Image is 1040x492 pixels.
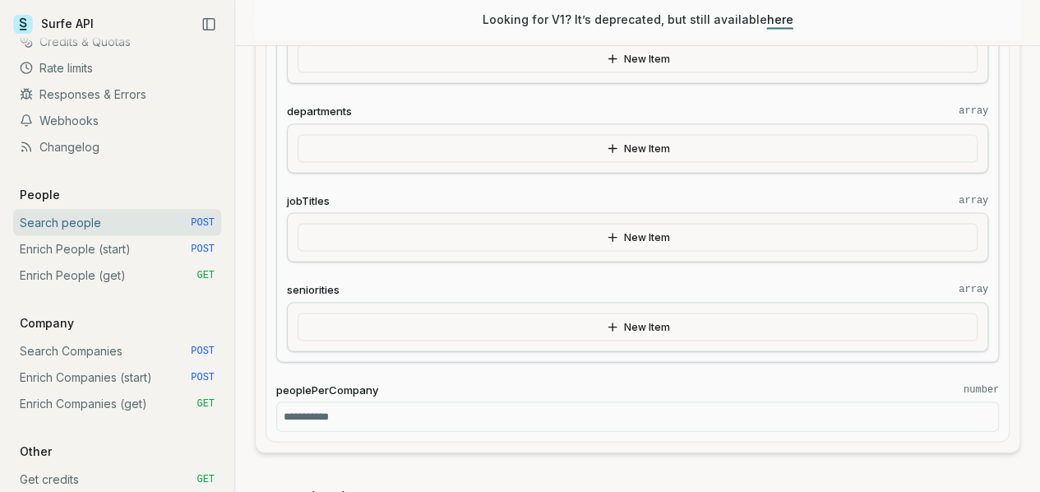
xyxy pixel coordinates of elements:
[13,81,221,107] a: Responses & Errors
[959,104,988,117] code: array
[298,313,978,341] button: New Item
[13,314,81,331] p: Company
[13,235,221,262] a: Enrich People (start) POST
[483,12,793,28] p: Looking for V1? It’s deprecated, but still available
[13,12,94,36] a: Surfe API
[191,242,215,255] span: POST
[13,133,221,160] a: Changelog
[298,134,978,162] button: New Item
[964,383,999,396] code: number
[959,282,988,295] code: array
[196,397,215,410] span: GET
[298,44,978,72] button: New Item
[13,262,221,288] a: Enrich People (get) GET
[276,382,378,397] span: peoplePerCompany
[13,390,221,416] a: Enrich Companies (get) GET
[13,28,221,54] a: Credits & Quotas
[13,466,221,492] a: Get credits GET
[287,193,330,208] span: jobTitles
[13,107,221,133] a: Webhooks
[298,223,978,251] button: New Item
[13,337,221,364] a: Search Companies POST
[959,193,988,207] code: array
[13,364,221,390] a: Enrich Companies (start) POST
[13,443,58,459] p: Other
[287,103,352,118] span: departments
[191,344,215,357] span: POST
[196,472,215,485] span: GET
[287,281,340,297] span: seniorities
[13,186,67,202] p: People
[196,268,215,281] span: GET
[191,370,215,383] span: POST
[767,12,793,26] a: here
[13,54,221,81] a: Rate limits
[196,12,221,36] button: Collapse Sidebar
[13,209,221,235] a: Search people POST
[191,216,215,229] span: POST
